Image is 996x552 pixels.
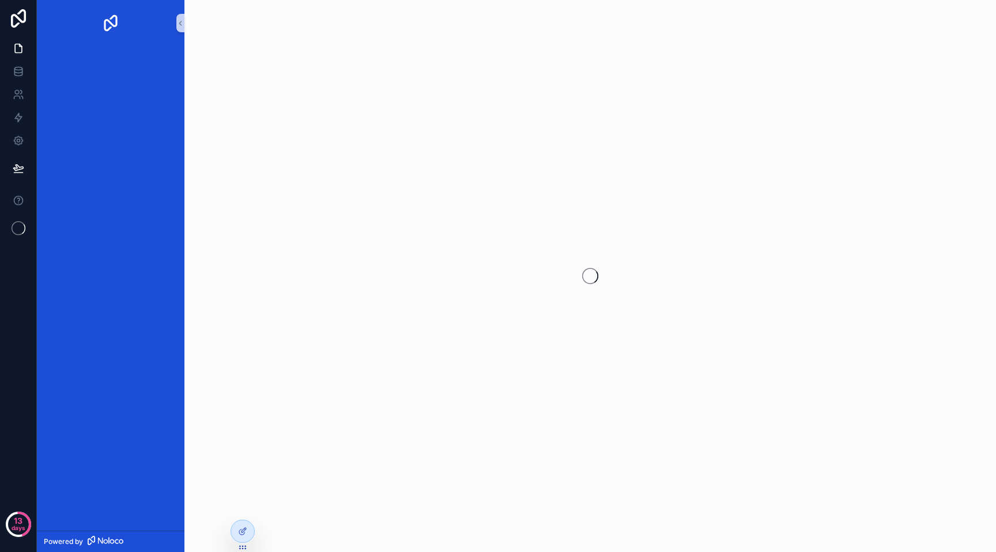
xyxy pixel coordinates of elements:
[37,46,184,67] div: scrollable content
[14,515,22,527] p: 13
[44,537,83,546] span: Powered by
[37,531,184,552] a: Powered by
[101,14,120,32] img: App logo
[12,520,25,536] p: days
